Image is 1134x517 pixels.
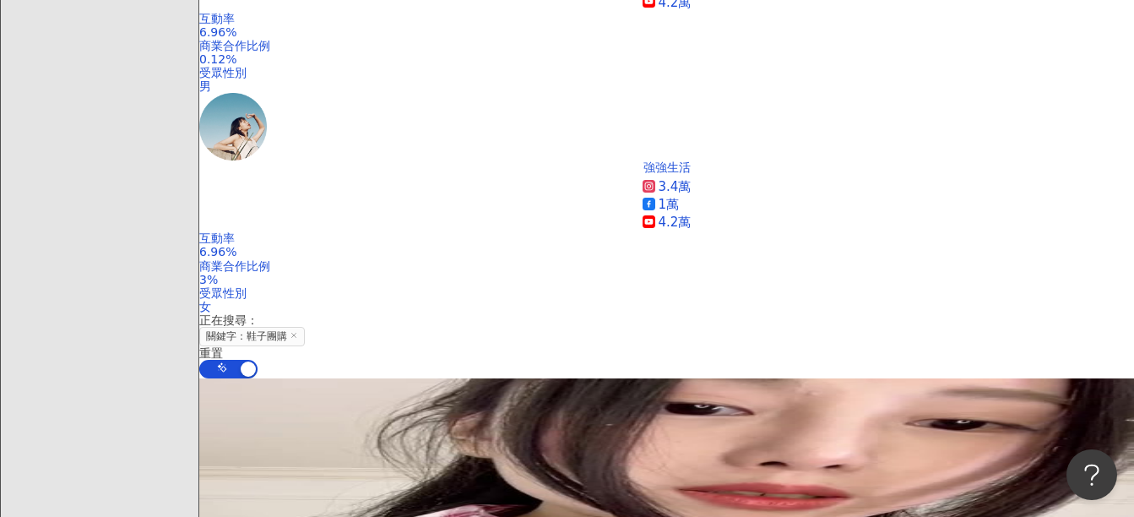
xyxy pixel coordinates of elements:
[199,161,1134,313] a: 強強生活3.4萬1萬4.2萬互動率6.96%商業合作比例3%受眾性別女
[1066,449,1117,500] iframe: Help Scout Beacon - Open
[199,231,1134,245] div: 互動率
[199,273,1134,286] div: 3%
[659,178,692,196] div: 3.4萬
[199,300,1134,313] div: 女
[199,245,1134,258] div: 6.96%
[199,259,1134,273] div: 商業合作比例
[199,286,1134,300] div: 受眾性別
[643,161,691,174] div: 強強生活
[199,39,1134,52] div: 商業合作比例
[199,52,1134,66] div: 0.12%
[199,346,1134,360] div: 重置
[199,313,258,327] span: 正在搜尋 ：
[199,93,1134,161] a: KOL Avatar
[659,214,692,231] div: 4.2萬
[659,196,680,214] div: 1萬
[199,93,267,161] img: KOL Avatar
[199,79,1134,93] div: 男
[199,66,1134,79] div: 受眾性別
[199,25,1134,39] div: 6.96%
[199,327,305,346] span: 關鍵字：鞋子團購
[199,12,1134,25] div: 互動率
